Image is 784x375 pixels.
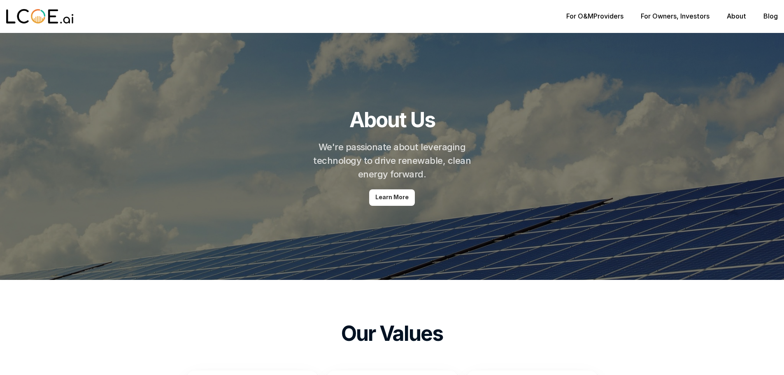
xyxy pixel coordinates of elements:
p: Learn More [375,194,409,201]
a: Learn More [369,189,415,206]
iframe: Chat Widget [636,270,784,375]
a: Blog [763,12,778,20]
a: About [727,12,746,20]
h2: We're passionate about leveraging technology to drive renewable, clean energy forward. [312,140,472,181]
h1: About Us [349,107,435,132]
p: Providers [566,12,623,20]
h2: Our Values [341,321,443,346]
a: For Owners [641,12,677,20]
a: For O&M [566,12,593,20]
p: , Investors [641,12,710,20]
